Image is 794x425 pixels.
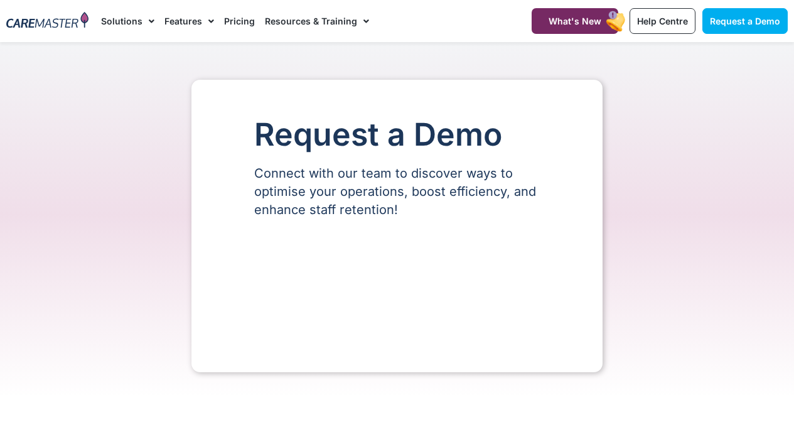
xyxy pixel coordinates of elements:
p: Connect with our team to discover ways to optimise your operations, boost efficiency, and enhance... [254,164,540,219]
a: Request a Demo [702,8,788,34]
h1: Request a Demo [254,117,540,152]
a: Help Centre [630,8,695,34]
span: Help Centre [637,16,688,26]
span: What's New [549,16,601,26]
span: Request a Demo [710,16,780,26]
a: What's New [532,8,618,34]
img: CareMaster Logo [6,12,89,30]
iframe: Form 0 [254,240,540,335]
